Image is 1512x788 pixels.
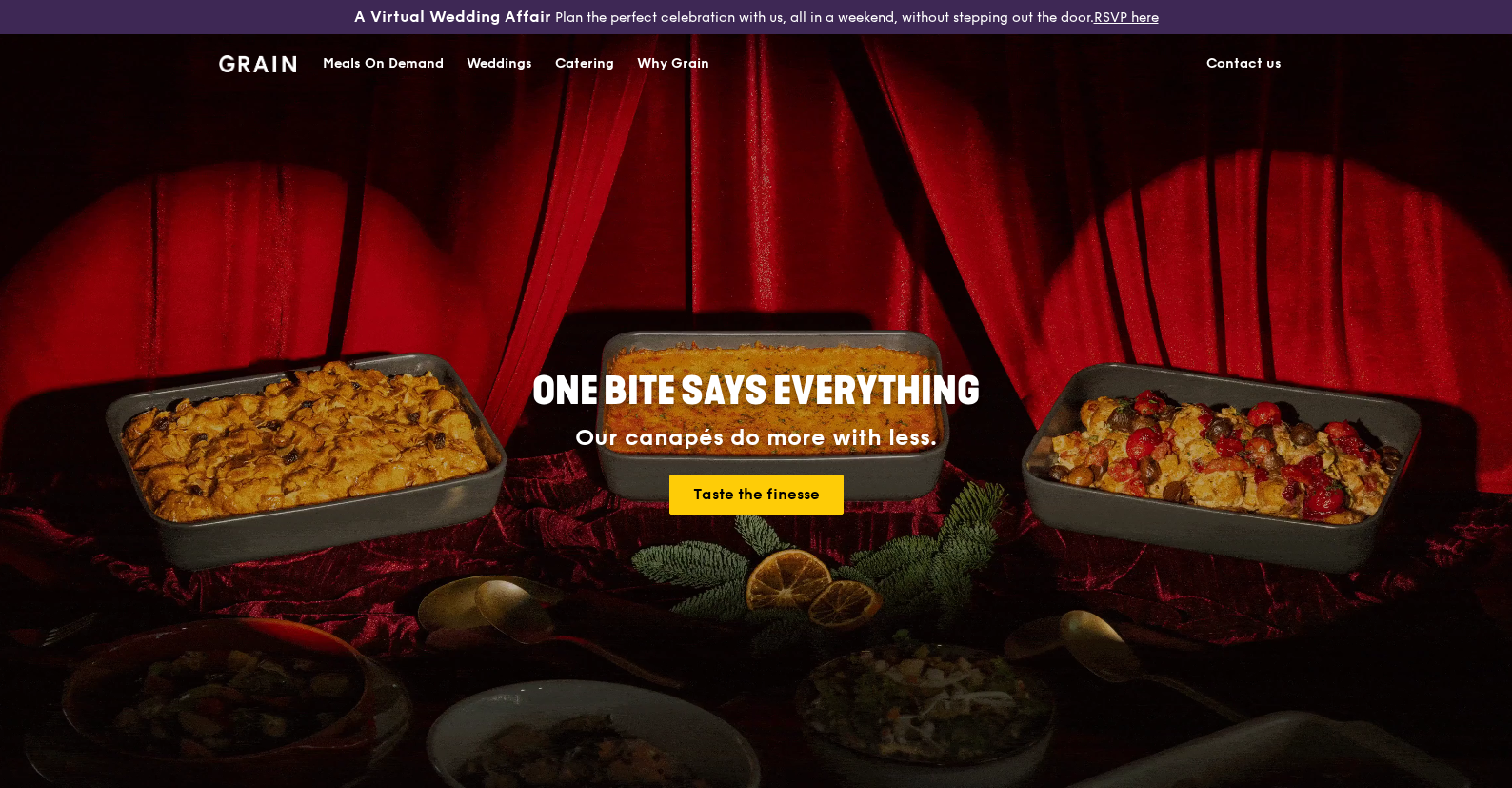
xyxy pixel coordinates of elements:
[354,8,551,27] h3: A Virtual Wedding Affair
[1195,35,1293,92] a: Contact us
[626,35,721,92] a: Why Grain
[219,33,296,91] a: GrainGrain
[413,425,1099,452] div: Our canapés do more with less.
[455,35,544,92] a: Weddings
[555,35,614,92] div: Catering
[544,35,626,92] a: Catering
[1094,10,1159,26] a: RSVP here
[219,55,296,72] img: Grain
[323,35,444,92] div: Meals On Demand
[467,35,532,92] div: Weddings
[669,475,844,515] a: Taste the finesse
[637,35,709,92] div: Why Grain
[532,369,980,414] span: ONE BITE SAYS EVERYTHING
[252,8,1261,27] div: Plan the perfect celebration with us, all in a weekend, without stepping out the door.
